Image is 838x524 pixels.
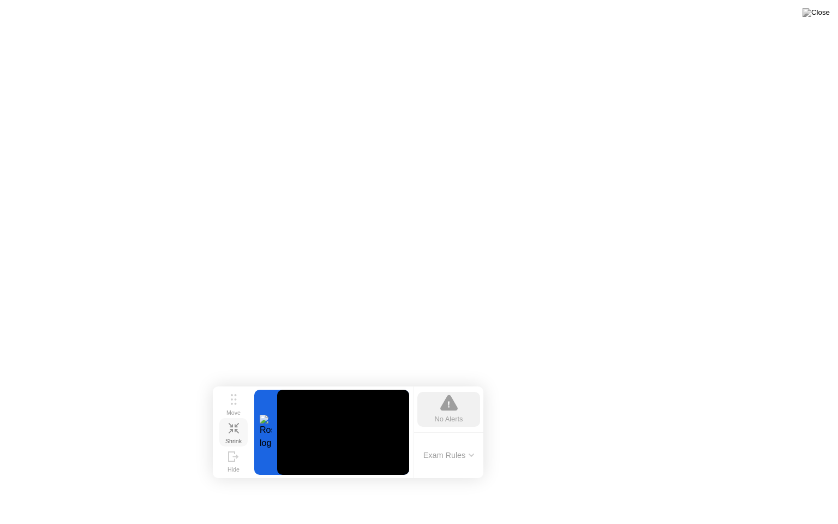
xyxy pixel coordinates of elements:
div: Move [226,409,241,416]
div: Shrink [225,438,242,444]
img: Close [803,8,830,17]
button: Shrink [219,418,248,446]
div: Hide [228,466,240,473]
button: Move [219,390,248,418]
div: No Alerts [435,414,463,424]
button: Exam Rules [420,450,478,460]
button: Hide [219,446,248,475]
